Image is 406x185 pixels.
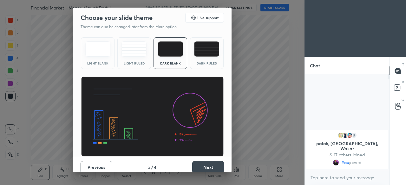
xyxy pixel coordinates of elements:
img: 3 [346,132,353,139]
h5: Live support [197,16,219,20]
img: darkThemeBanner.d06ce4a2.svg [81,77,224,157]
h4: 4 [154,164,156,170]
h4: / [151,164,153,170]
p: & 17 others joined [310,152,384,157]
p: Theme can also be changed later from the More option [81,24,183,30]
span: You [342,160,349,165]
div: 17 [351,132,357,139]
h2: Choose your slide theme [81,14,153,22]
div: grid [305,128,390,170]
div: Dark Blank [158,62,183,65]
img: 653bc233e9564d6ebf68938034abe8ef.jpg [342,132,348,139]
div: Dark Ruled [194,62,219,65]
button: Previous [81,161,112,174]
p: palak, [GEOGRAPHIC_DATA], Wakar [310,141,384,151]
h4: 3 [148,164,151,170]
p: D [402,80,404,84]
div: Light Blank [85,62,110,65]
div: Light Ruled [121,62,147,65]
img: darkTheme.f0cc69e5.svg [158,41,183,57]
button: Next [192,161,224,174]
p: G [402,97,404,102]
img: lightTheme.e5ed3b09.svg [85,41,110,57]
img: darkRuledTheme.de295e13.svg [194,41,219,57]
img: 9f6b1010237b4dfe9863ee218648695e.jpg [333,159,339,166]
p: T [402,62,404,67]
img: b255349854864e80882b592635eefc05.jpg [337,132,344,139]
span: joined [349,160,362,165]
img: lightRuledTheme.5fabf969.svg [121,41,147,57]
p: Chat [305,57,325,74]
